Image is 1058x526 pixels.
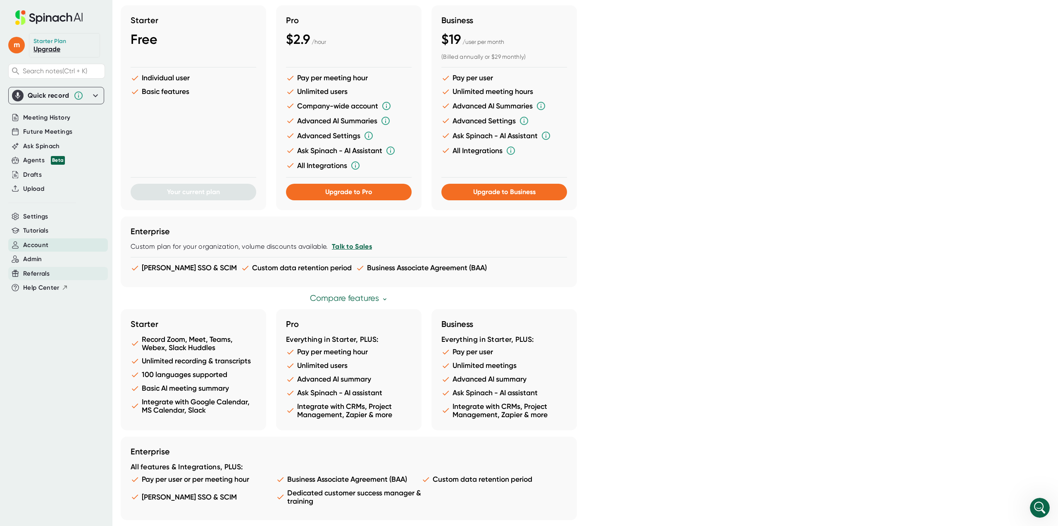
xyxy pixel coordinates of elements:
li: [PERSON_NAME] SSO & SCIM [131,264,237,272]
span: Ask Spinach [23,142,60,151]
div: Starter Plan [33,38,67,45]
span: Your current plan [167,188,220,196]
p: Hi! Need help using Spinach AI?👋 [17,59,149,87]
li: All Integrations [441,146,567,156]
button: Drafts [23,170,42,180]
button: Upgrade to Business [441,184,567,200]
h3: Business [441,319,567,329]
li: Integrate with CRMs, Project Management, Zapier & more [441,402,567,419]
span: Free [131,31,157,47]
div: FAQFrequently Asked Questions about Getting Started,… [9,203,157,242]
div: Everything in Starter, PLUS: [286,335,412,344]
li: Pay per user or per meeting hour [131,475,276,484]
button: Messages [55,258,110,291]
button: Help Center [23,283,68,293]
button: Admin [23,255,42,264]
div: Quick record [12,87,100,104]
li: Integrate with CRMs, Project Management, Zapier & more [286,402,412,419]
button: Referrals [23,269,50,279]
button: Upload [23,184,44,194]
li: Ask Spinach - AI assistant [441,389,567,397]
span: $19 [441,31,461,47]
li: Ask Spinach - AI assistant [286,389,412,397]
div: Beta [51,156,65,165]
span: m [8,37,25,53]
div: Quick record [28,91,69,100]
h3: Starter [131,319,256,329]
li: Unlimited users [286,361,412,370]
h3: Pro [286,319,412,329]
h3: Starter [131,15,256,25]
div: FAQ [17,209,148,218]
iframe: Intercom live chat [1030,498,1050,518]
li: Basic AI meeting summary [131,384,256,393]
span: Did that answer your question? [37,131,128,138]
span: Help Center [23,283,60,293]
li: Advanced AI summary [286,375,412,384]
li: Ask Spinach - AI Assistant [286,146,412,156]
h3: Enterprise [131,447,567,456]
li: Unlimited recording & transcripts [131,357,256,365]
span: Home [18,279,37,285]
h3: Enterprise [131,226,567,236]
div: (Billed annually or $29 monthly) [441,53,567,61]
li: Business Associate Agreement (BAA) [276,475,422,484]
li: Advanced AI Summaries [441,101,567,111]
a: Upgrade [33,45,60,53]
li: Pay per user [441,348,567,356]
li: Advanced Settings [286,131,412,141]
span: Account [23,240,48,250]
span: / user per month [462,38,504,45]
span: Spinach helps run your meeting, summarize the conversation and… [17,175,145,191]
div: • 2m ago [47,139,72,148]
li: All Integrations [286,161,412,171]
li: Unlimited users [286,87,412,96]
li: Custom data retention period [422,475,567,484]
img: Profile image for Fin [17,131,33,147]
span: Frequently Asked Questions about Getting Started,… [17,219,139,234]
li: Ask Spinach - AI Assistant [441,131,567,141]
div: Recent messageProfile image for FinDid that answer your question?Fin•2m ago [8,111,157,155]
p: How can we help? [17,87,149,101]
button: Future Meetings [23,127,72,137]
li: Unlimited meetings [441,361,567,370]
li: Advanced AI summary [441,375,567,384]
button: Meeting History [23,113,70,122]
li: Dedicated customer success manager & training [276,489,422,505]
li: Unlimited meeting hours [441,87,567,96]
button: Tutorials [23,226,48,235]
li: Pay per meeting hour [286,74,412,82]
img: Profile image for Karin [112,13,129,30]
div: All features & Integrations, PLUS: [131,463,567,472]
img: Profile image for Yoav [97,13,113,30]
div: Getting Started with Spinach AI [17,166,148,175]
button: Upgrade to Pro [286,184,412,200]
div: Agents [23,156,65,165]
span: / hour [312,38,326,45]
div: Recent message [17,118,148,127]
li: Record Zoom, Meet, Teams, Webex, Slack Huddles [131,335,256,352]
a: Talk to Sales [332,243,372,250]
button: Settings [23,212,48,221]
li: [PERSON_NAME] SSO & SCIM [131,489,276,505]
div: Close [142,13,157,28]
span: Messages [69,279,97,285]
div: Profile image for FinDid that answer your question?Fin•2m ago [9,124,157,154]
button: Your current plan [131,184,256,200]
li: Business Associate Agreement (BAA) [356,264,487,272]
h3: Business [441,15,567,25]
li: Integrate with Google Calendar, MS Calendar, Slack [131,398,256,414]
li: Advanced AI Summaries [286,116,412,126]
span: $2.9 [286,31,310,47]
span: Help [131,279,144,285]
span: Search notes (Ctrl + K) [23,67,87,75]
li: Custom data retention period [241,264,352,272]
button: Help [110,258,165,291]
